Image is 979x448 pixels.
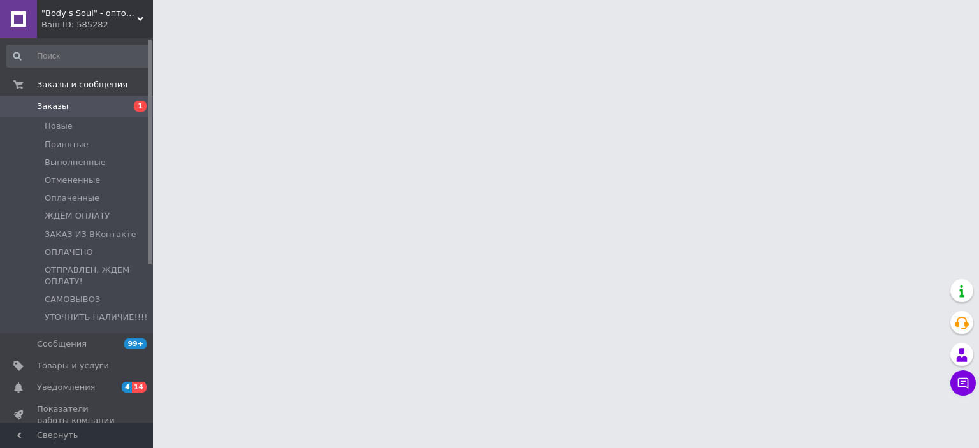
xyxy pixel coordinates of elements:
[37,382,95,393] span: Уведомления
[45,210,110,222] span: ЖДЕМ ОПЛАТУ
[41,19,153,31] div: Ваш ID: 585282
[122,382,132,393] span: 4
[37,101,68,112] span: Заказы
[132,382,147,393] span: 14
[41,8,137,19] span: "Body s Soul" - оптово-роздрібний магазин товарів для миловаріння, свічок,пластикових форм,пакування
[37,360,109,372] span: Товары и услуги
[45,312,147,323] span: УТОЧНИТЬ НАЛИЧИЕ!!!!
[45,229,136,240] span: ЗАКАЗ ИЗ ВКонтакте
[45,120,73,132] span: Новые
[45,157,106,168] span: Выполненные
[45,294,100,305] span: САМОВЫВОЗ
[45,139,89,150] span: Принятые
[45,264,149,287] span: ОТПРАВЛЕН, ЖДЕМ ОПЛАТУ!
[45,175,100,186] span: Отмененные
[134,101,147,112] span: 1
[45,192,99,204] span: Оплаченные
[37,338,87,350] span: Сообщения
[6,45,150,68] input: Поиск
[950,370,976,396] button: Чат с покупателем
[45,247,93,258] span: ОПЛАЧЕНО
[37,79,127,90] span: Заказы и сообщения
[124,338,147,349] span: 99+
[37,403,118,426] span: Показатели работы компании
